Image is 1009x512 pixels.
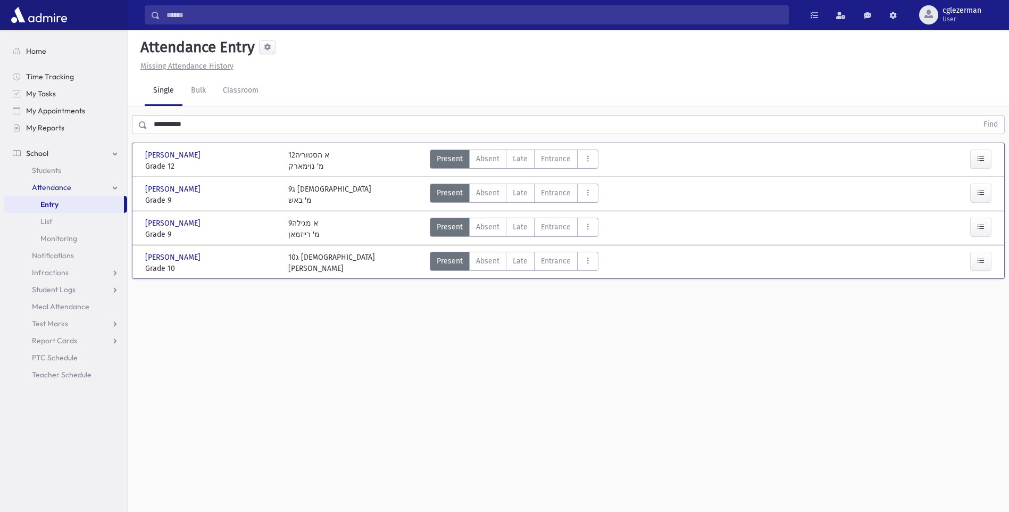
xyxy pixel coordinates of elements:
[943,6,981,15] span: cglezerman
[26,46,46,56] span: Home
[943,15,981,23] span: User
[4,230,127,247] a: Monitoring
[145,263,278,274] span: Grade 10
[4,68,127,85] a: Time Tracking
[32,183,71,192] span: Attendance
[40,217,52,226] span: List
[430,150,598,172] div: AttTypes
[145,218,203,229] span: [PERSON_NAME]
[513,255,528,267] span: Late
[4,281,127,298] a: Student Logs
[437,255,463,267] span: Present
[4,315,127,332] a: Test Marks
[476,153,499,164] span: Absent
[32,268,69,277] span: Infractions
[430,218,598,240] div: AttTypes
[136,62,234,71] a: Missing Attendance History
[4,145,127,162] a: School
[32,336,77,345] span: Report Cards
[4,298,127,315] a: Meal Attendance
[430,184,598,206] div: AttTypes
[430,252,598,274] div: AttTypes
[32,285,76,294] span: Student Logs
[32,166,61,175] span: Students
[4,247,127,264] a: Notifications
[4,162,127,179] a: Students
[40,234,77,243] span: Monitoring
[4,213,127,230] a: List
[26,89,56,98] span: My Tasks
[26,72,74,81] span: Time Tracking
[4,366,127,383] a: Teacher Schedule
[4,332,127,349] a: Report Cards
[32,319,68,328] span: Test Marks
[145,76,182,106] a: Single
[437,187,463,199] span: Present
[40,200,59,209] span: Entry
[145,184,203,195] span: [PERSON_NAME]
[26,123,64,133] span: My Reports
[513,221,528,233] span: Late
[4,349,127,366] a: PTC Schedule
[4,179,127,196] a: Attendance
[160,5,788,24] input: Search
[476,255,499,267] span: Absent
[476,221,499,233] span: Absent
[4,196,124,213] a: Entry
[145,252,203,263] span: [PERSON_NAME]
[288,252,375,274] div: 10ג [DEMOGRAPHIC_DATA] [PERSON_NAME]
[145,161,278,172] span: Grade 12
[26,106,85,115] span: My Appointments
[4,43,127,60] a: Home
[437,153,463,164] span: Present
[4,119,127,136] a: My Reports
[4,264,127,281] a: Infractions
[541,187,571,199] span: Entrance
[288,218,320,240] div: 9א מגילה מ' רייזמאן
[4,102,127,119] a: My Appointments
[541,153,571,164] span: Entrance
[9,4,70,26] img: AdmirePro
[182,76,214,106] a: Bulk
[437,221,463,233] span: Present
[541,255,571,267] span: Entrance
[140,62,234,71] u: Missing Attendance History
[32,302,89,311] span: Meal Attendance
[977,115,1004,134] button: Find
[541,221,571,233] span: Entrance
[32,353,78,362] span: PTC Schedule
[214,76,267,106] a: Classroom
[288,184,371,206] div: 9ג [DEMOGRAPHIC_DATA] מ' באש
[288,150,329,172] div: 12א הסטוריה מ' נוימארק
[145,195,278,206] span: Grade 9
[32,370,91,379] span: Teacher Schedule
[145,150,203,161] span: [PERSON_NAME]
[513,153,528,164] span: Late
[136,38,255,56] h5: Attendance Entry
[4,85,127,102] a: My Tasks
[26,148,48,158] span: School
[476,187,499,199] span: Absent
[513,187,528,199] span: Late
[145,229,278,240] span: Grade 9
[32,251,74,260] span: Notifications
